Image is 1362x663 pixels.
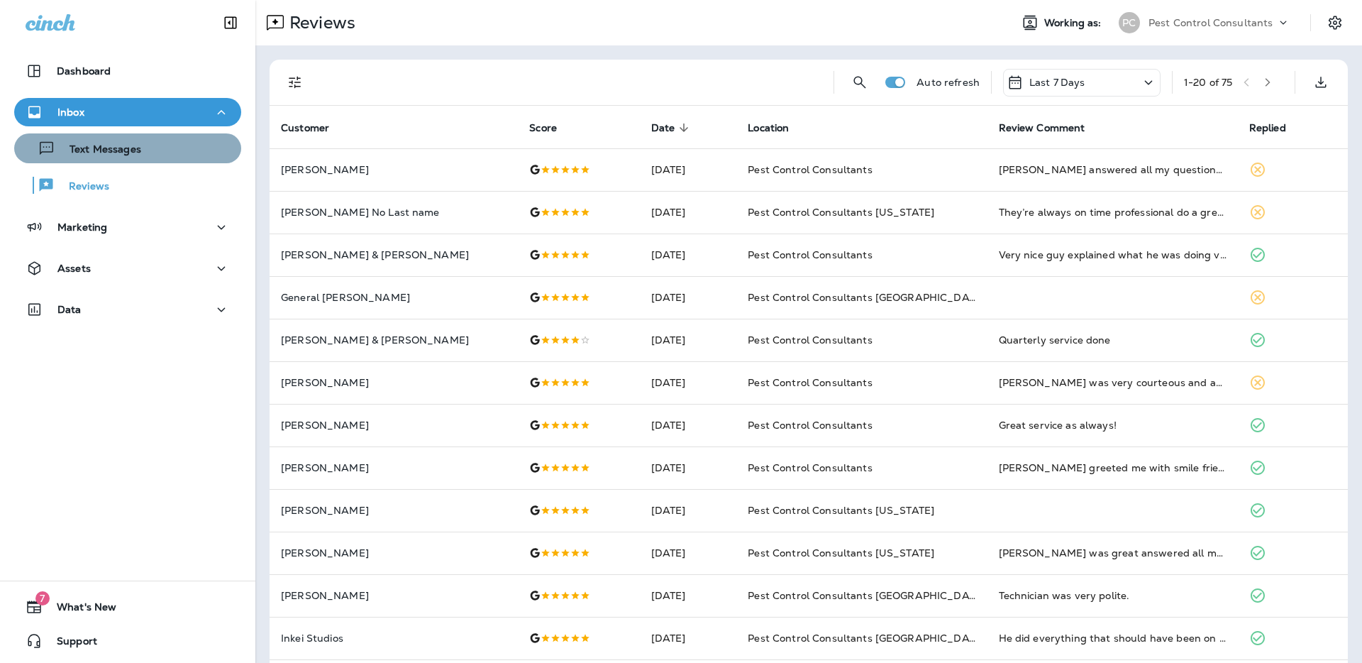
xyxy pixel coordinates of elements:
p: Dashboard [57,65,111,77]
span: Customer [281,122,329,134]
span: Support [43,635,97,652]
button: Data [14,295,241,324]
button: Dashboard [14,57,241,85]
p: [PERSON_NAME] [281,547,506,559]
span: What's New [43,601,116,618]
p: Reviews [284,12,355,33]
div: Quarterly service done [999,333,1227,347]
p: [PERSON_NAME] [281,590,506,601]
span: Customer [281,121,348,134]
div: Dylan was great answered all my questions and told me what was to be done. Also help me out when ... [999,546,1227,560]
td: [DATE] [640,489,737,532]
button: Collapse Sidebar [211,9,250,37]
p: Reviews [55,180,109,194]
p: [PERSON_NAME] [281,420,506,431]
p: Inkei Studios [281,632,506,644]
div: 1 - 20 of 75 [1184,77,1232,88]
p: Auto refresh [917,77,980,88]
p: Pest Control Consultants [1148,17,1273,28]
span: Date [651,121,694,134]
span: Score [529,121,575,134]
span: Replied [1249,121,1305,134]
div: Remey answered all my questions and was very nice and professional. I highly recommend PCC. [999,163,1227,177]
div: He did everything that should have been on the original work sheet. So that’s cool [999,631,1227,645]
td: [DATE] [640,532,737,574]
div: Very nice guy explained what he was doing very well [999,248,1227,262]
button: Filters [281,68,309,97]
span: Pest Control Consultants [748,419,872,432]
span: Pest Control Consultants [GEOGRAPHIC_DATA] [748,632,985,645]
td: [DATE] [640,276,737,319]
span: Pest Control Consultants [US_STATE] [748,504,934,517]
span: Pest Control Consultants [748,163,872,176]
p: [PERSON_NAME] [281,462,506,473]
button: 7What's New [14,593,241,621]
span: Pest Control Consultants [748,248,872,261]
span: Date [651,122,675,134]
td: [DATE] [640,191,737,234]
span: Working as: [1044,17,1104,29]
button: Reviews [14,170,241,200]
button: Search Reviews [846,68,874,97]
td: [DATE] [640,617,737,659]
button: Support [14,627,241,655]
td: [DATE] [640,234,737,276]
button: Settings [1322,10,1348,35]
span: Score [529,122,557,134]
td: [DATE] [640,148,737,191]
span: Pest Control Consultants [748,376,872,389]
p: [PERSON_NAME] [281,377,506,388]
button: Marketing [14,213,241,241]
div: Carter greeted me with smile friendly attitude. Asked him to discontinue spraying for mosquitoes ... [999,461,1227,475]
td: [DATE] [640,319,737,361]
p: General [PERSON_NAME] [281,292,506,303]
span: 7 [35,591,50,606]
button: Assets [14,254,241,283]
span: Pest Control Consultants [US_STATE] [748,547,934,559]
span: Location [748,121,807,134]
div: Technician was very polite. [999,588,1227,603]
td: [DATE] [640,446,737,489]
p: Text Messages [55,143,141,157]
span: Review Comment [999,122,1085,134]
td: [DATE] [640,574,737,617]
td: [DATE] [640,404,737,446]
button: Export as CSV [1307,68,1335,97]
p: [PERSON_NAME] No Last name [281,207,506,218]
span: Pest Control Consultants [GEOGRAPHIC_DATA] [748,589,985,602]
p: Data [57,304,82,315]
button: Text Messages [14,133,241,163]
span: Pest Control Consultants [US_STATE] [748,206,934,219]
p: Inbox [57,106,84,118]
p: [PERSON_NAME] & [PERSON_NAME] [281,249,506,261]
div: They’re always on time professional do a great job and I never see a bug or cobweb [999,205,1227,219]
span: Review Comment [999,121,1104,134]
span: Pest Control Consultants [GEOGRAPHIC_DATA] [748,291,985,304]
div: Timothy was very courteous and actually listened to what my issue was. He was quick and worked wi... [999,376,1227,390]
p: Assets [57,263,91,274]
p: [PERSON_NAME] & [PERSON_NAME] [281,334,506,346]
div: PC [1119,12,1140,33]
span: Pest Control Consultants [748,334,872,346]
span: Replied [1249,122,1286,134]
span: Location [748,122,789,134]
p: Last 7 Days [1029,77,1085,88]
div: Great service as always! [999,418,1227,432]
p: Marketing [57,221,107,233]
span: Pest Control Consultants [748,461,872,474]
button: Inbox [14,98,241,126]
p: [PERSON_NAME] [281,164,506,175]
td: [DATE] [640,361,737,404]
p: [PERSON_NAME] [281,505,506,516]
